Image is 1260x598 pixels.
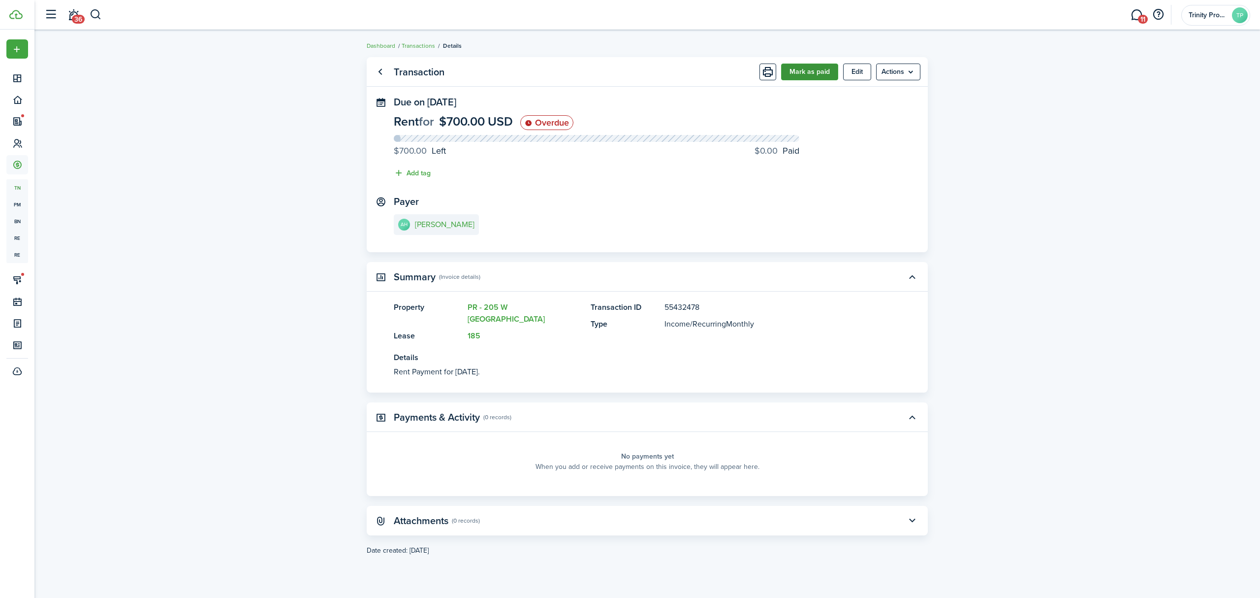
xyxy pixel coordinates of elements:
[415,220,474,229] e-details-info-title: [PERSON_NAME]
[781,64,838,80] button: Mark as paid
[394,214,479,235] a: AH[PERSON_NAME]
[394,196,419,207] panel-main-title: Payer
[419,112,434,131] span: for
[443,41,462,50] span: Details
[394,352,871,364] panel-main-title: Details
[904,268,920,285] button: Toggle accordion
[394,66,444,78] panel-main-title: Transaction
[591,318,660,330] panel-main-title: Type
[402,41,435,50] a: Transactions
[9,10,23,19] img: TenantCloud
[755,144,799,158] progress-caption-label: Paid
[6,179,28,196] a: tn
[1138,15,1148,24] span: 11
[759,64,776,80] button: Print
[367,545,928,556] created-at: Date created: [DATE]
[72,15,85,24] span: 36
[394,144,446,158] progress-caption-label: Left
[6,213,28,230] a: bn
[394,167,431,179] button: Add tag
[367,301,928,393] panel-main-body: Toggle accordion
[535,462,759,472] panel-main-placeholder-description: When you add or receive payments on this invoice, they will appear here.
[843,64,871,80] button: Edit
[904,409,920,426] button: Toggle accordion
[591,301,660,313] panel-main-title: Transaction ID
[394,366,871,378] panel-main-description: Rent Payment for [DATE].
[621,451,674,462] panel-main-placeholder-title: No payments yet
[693,318,754,330] span: Recurring Monthly
[1127,2,1146,28] a: Messaging
[1232,7,1248,23] avatar-text: TP
[452,516,480,525] panel-main-subtitle: (0 records)
[664,301,871,313] panel-main-description: 55432478
[468,330,480,341] a: 185
[876,64,920,80] button: Open menu
[755,144,778,158] progress-caption-label-value: $0.00
[41,5,60,24] button: Open sidebar
[6,246,28,263] a: re
[367,41,395,50] a: Dashboard
[90,6,102,23] button: Search
[367,442,928,496] panel-main-body: Toggle accordion
[398,219,410,231] avatar-text: AH
[394,515,448,527] panel-main-title: Attachments
[1189,12,1228,19] span: Trinity Property Management
[6,230,28,246] a: re
[439,112,513,131] span: $700.00 USD
[394,271,436,283] panel-main-title: Summary
[904,512,920,529] button: Toggle accordion
[6,39,28,59] button: Open menu
[394,330,463,342] panel-main-title: Lease
[394,112,419,131] span: Rent
[439,272,480,281] panel-main-subtitle: (Invoice details)
[394,144,427,158] progress-caption-label-value: $700.00
[468,301,545,325] a: PR - 205 W [GEOGRAPHIC_DATA]
[394,301,463,325] panel-main-title: Property
[394,95,456,109] span: Due on [DATE]
[520,115,573,130] status: Overdue
[1150,6,1166,23] button: Open resource center
[664,318,871,330] panel-main-description: /
[483,413,511,422] panel-main-subtitle: (0 records)
[876,64,920,80] menu-btn: Actions
[64,2,83,28] a: Notifications
[394,412,480,423] panel-main-title: Payments & Activity
[664,318,690,330] span: Income
[6,196,28,213] a: pm
[372,64,388,80] a: Go back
